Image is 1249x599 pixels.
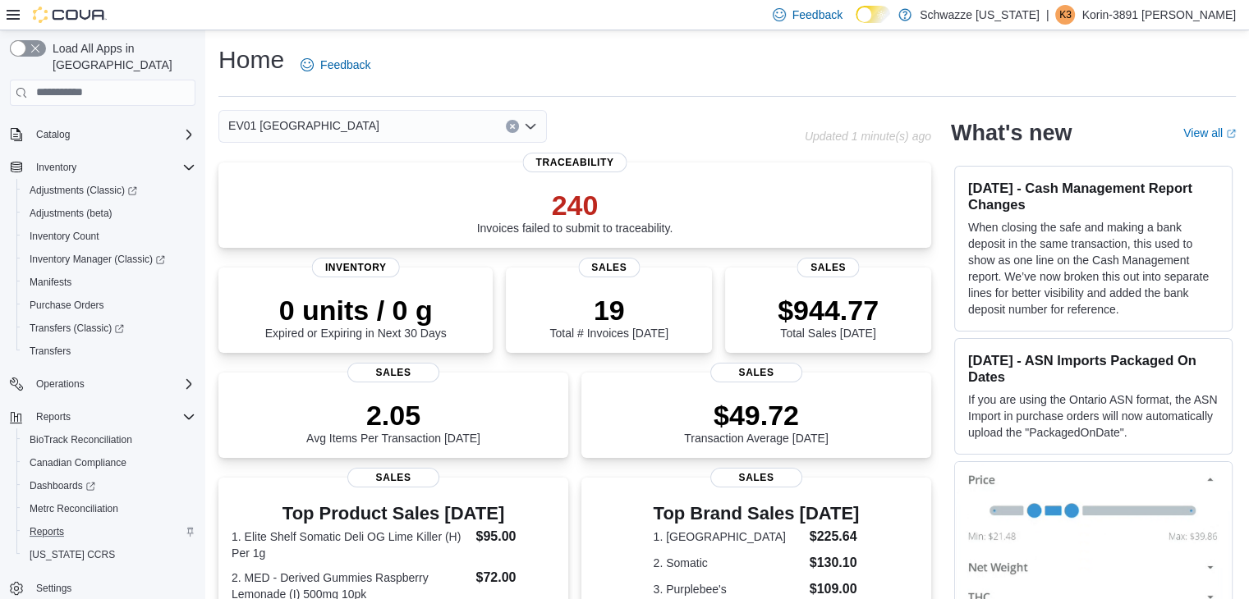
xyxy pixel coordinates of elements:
span: Inventory [312,258,400,277]
button: Reports [3,405,202,428]
h3: Top Product Sales [DATE] [232,504,555,524]
button: Clear input [506,120,519,133]
a: Inventory Manager (Classic) [16,248,202,271]
a: Metrc Reconciliation [23,499,125,519]
a: Settings [30,578,78,598]
span: Feedback [320,57,370,73]
span: Manifests [23,272,195,292]
span: Adjustments (Classic) [30,184,137,197]
span: Sales [710,468,802,487]
a: Inventory Manager (Classic) [23,249,172,269]
button: Adjustments (beta) [16,202,202,225]
span: Dashboards [30,479,95,492]
h3: [DATE] - Cash Management Report Changes [968,180,1219,213]
img: Cova [33,7,107,23]
p: If you are using the Ontario ASN format, the ASN Import in purchase orders will now automatically... [968,391,1219,441]
span: K3 [1059,5,1072,25]
dd: $130.10 [810,553,860,573]
span: Inventory Manager (Classic) [30,253,165,266]
span: Transfers [23,341,195,361]
span: Settings [36,582,71,595]
div: Expired or Expiring in Next 30 Days [265,294,447,340]
span: Reports [36,410,71,423]
div: Korin-3891 Hobday [1055,5,1075,25]
p: When closing the safe and making a bank deposit in the same transaction, this used to show as one... [968,219,1219,318]
span: Traceability [522,153,627,172]
span: Operations [36,377,85,391]
a: [US_STATE] CCRS [23,545,122,565]
button: Inventory [30,158,83,177]
dd: $72.00 [475,568,554,588]
span: Sales [347,468,439,487]
p: $944.77 [778,294,879,327]
span: Adjustments (Classic) [23,181,195,200]
span: Transfers (Classic) [30,322,124,335]
dd: $95.00 [475,527,554,546]
span: Dark Mode [856,23,856,24]
span: Catalog [36,128,70,141]
dd: $225.64 [810,527,860,546]
p: 19 [549,294,668,327]
p: | [1046,5,1049,25]
a: Adjustments (beta) [23,203,119,223]
input: Dark Mode [856,6,890,23]
button: [US_STATE] CCRS [16,543,202,566]
span: Inventory Manager (Classic) [23,249,195,269]
a: Reports [23,522,71,542]
span: [US_STATE] CCRS [30,548,115,561]
button: Transfers [16,340,202,363]
span: Manifests [30,276,71,289]
span: Canadian Compliance [30,456,126,469]
dt: 3. Purplebee's [654,581,803,597]
span: Adjustments (beta) [30,207,113,220]
button: Manifests [16,271,202,294]
button: Metrc Reconciliation [16,497,202,520]
button: Inventory Count [16,225,202,248]
button: Reports [30,407,77,427]
span: EV01 [GEOGRAPHIC_DATA] [228,116,379,135]
p: 240 [477,189,673,222]
span: BioTrack Reconciliation [23,430,195,450]
span: Metrc Reconciliation [30,502,118,515]
a: Dashboards [23,476,102,496]
dt: 2. Somatic [654,555,803,571]
span: Catalog [30,125,195,144]
button: Operations [30,374,91,394]
button: BioTrack Reconciliation [16,428,202,451]
span: Reports [30,407,195,427]
span: Reports [23,522,195,542]
h3: Top Brand Sales [DATE] [654,504,860,524]
button: Catalog [3,123,202,146]
h1: Home [218,43,284,76]
span: Purchase Orders [23,295,195,315]
button: Purchase Orders [16,294,202,317]
p: 2.05 [306,399,480,432]
div: Avg Items Per Transaction [DATE] [306,399,480,445]
a: View allExternal link [1183,126,1236,139]
a: BioTrack Reconciliation [23,430,139,450]
span: Operations [30,374,195,394]
a: Manifests [23,272,78,292]
a: Inventory Count [23,226,106,246]
div: Invoices failed to submit to traceability. [477,189,673,235]
dd: $109.00 [810,579,860,599]
button: Inventory [3,156,202,179]
h2: What's new [951,120,1072,146]
span: BioTrack Reconciliation [30,433,132,446]
span: Reports [30,525,64,538]
button: Operations [3,373,202,396]
span: Sales [347,363,439,382]
span: Transfers (Classic) [23,318,195,338]
span: Sales [710,363,802,382]
button: Catalog [30,125,76,144]
span: Canadian Compliance [23,453,195,473]
span: Purchase Orders [30,299,104,312]
a: Purchase Orders [23,295,111,315]
button: Open list of options [524,120,537,133]
p: 0 units / 0 g [265,294,447,327]
span: Sales [797,258,859,277]
span: Load All Apps in [GEOGRAPHIC_DATA] [46,40,195,73]
span: Inventory Count [23,226,195,246]
span: Washington CCRS [23,545,195,565]
a: Feedback [294,48,377,81]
